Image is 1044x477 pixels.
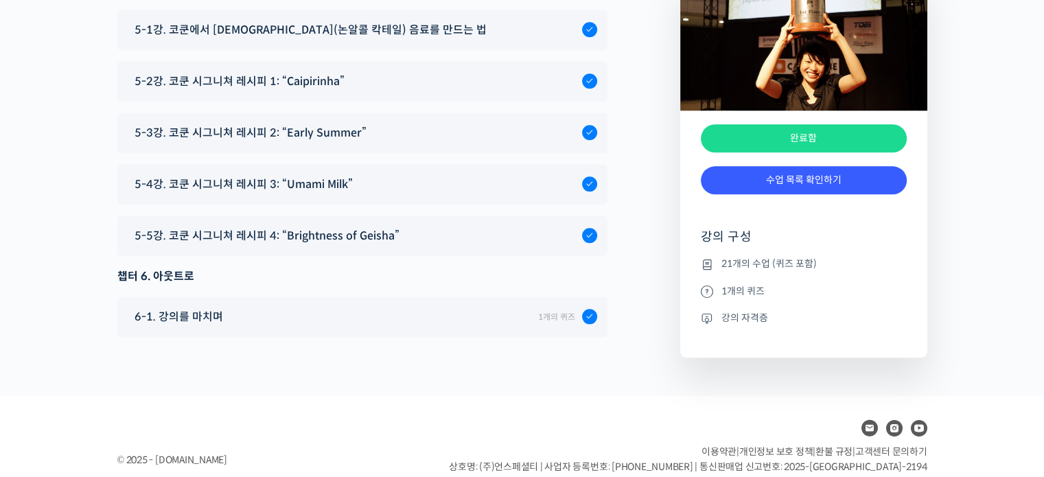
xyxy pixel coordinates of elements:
span: 6-1. 강의를 마치며 [135,307,223,326]
li: 강의 자격증 [701,310,907,326]
span: 5-1강. 코쿤에서 [DEMOGRAPHIC_DATA](논알콜 칵테일) 음료를 만드는 법 [135,21,487,39]
a: 수업 목록 확인하기 [701,166,907,194]
a: 5-4강. 코쿤 시그니쳐 레시피 3: “Umami Milk” [128,175,597,194]
span: 1개의 퀴즈 [538,312,575,322]
span: 설정 [212,384,229,395]
li: 1개의 퀴즈 [701,283,907,299]
a: 대화 [91,363,177,397]
a: 5-5강. 코쿤 시그니쳐 레시피 4: “Brightness of Geisha” [128,226,597,245]
a: 홈 [4,363,91,397]
span: 5-2강. 코쿤 시그니쳐 레시피 1: “Caipirinha” [135,72,345,91]
span: 5-5강. 코쿤 시그니쳐 레시피 4: “Brightness of Geisha” [135,226,399,245]
a: 5-1강. 코쿤에서 [DEMOGRAPHIC_DATA](논알콜 칵테일) 음료를 만드는 법 [128,21,597,39]
span: 고객센터 문의하기 [855,445,927,458]
li: 21개의 수업 (퀴즈 포함) [701,256,907,272]
div: 챕터 6. 아웃트로 [117,267,607,286]
a: 5-2강. 코쿤 시그니쳐 레시피 1: “Caipirinha” [128,72,597,91]
a: 설정 [177,363,264,397]
span: 대화 [126,384,142,395]
a: 5-3강. 코쿤 시그니쳐 레시피 2: “Early Summer” [128,124,597,142]
h4: 강의 구성 [701,229,907,256]
a: 6-1. 강의를 마치며 1개의 퀴즈 [128,307,597,326]
a: 이용약관 [701,445,736,458]
span: 홈 [43,384,51,395]
div: © 2025 - [DOMAIN_NAME] [117,451,415,469]
a: 개인정보 보호 정책 [739,445,813,458]
div: 완료함 [701,124,907,152]
a: 환불 규정 [815,445,852,458]
span: 5-3강. 코쿤 시그니쳐 레시피 2: “Early Summer” [135,124,367,142]
span: 5-4강. 코쿤 시그니쳐 레시피 3: “Umami Milk” [135,175,353,194]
